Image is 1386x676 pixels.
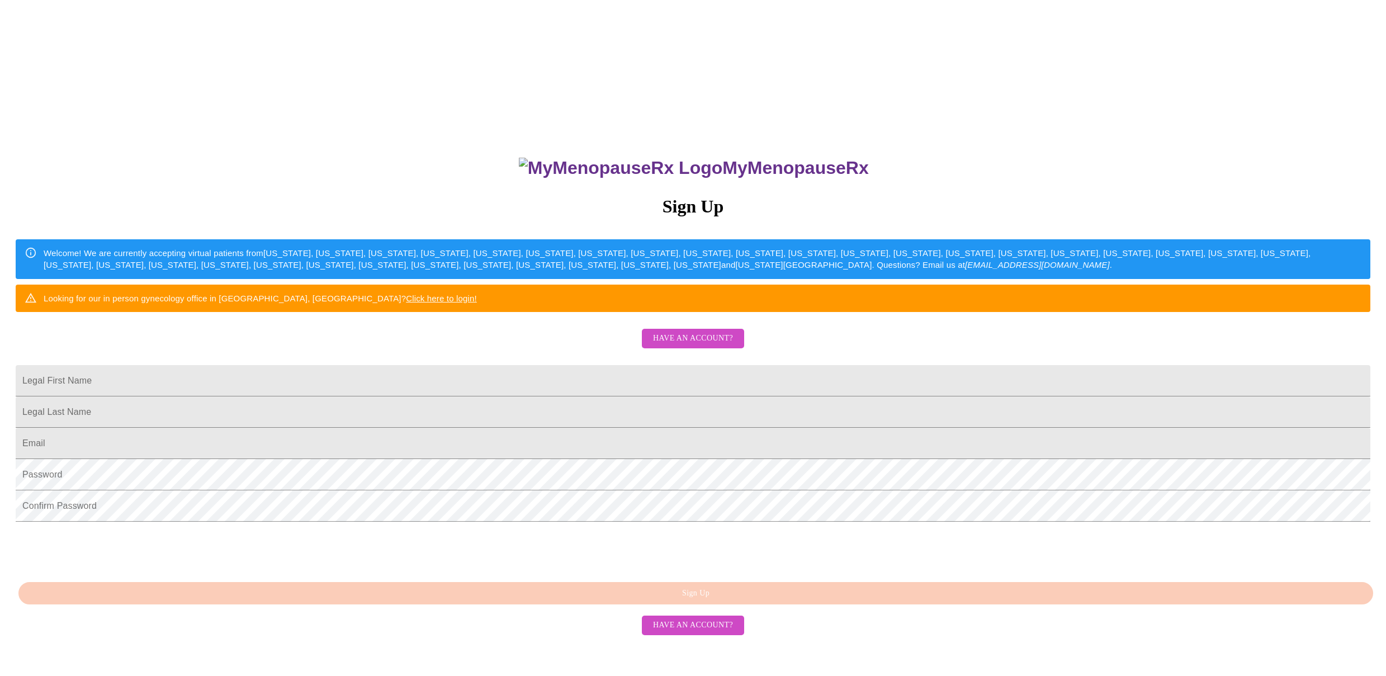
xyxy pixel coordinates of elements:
h3: MyMenopauseRx [17,158,1371,178]
iframe: reCAPTCHA [16,527,186,571]
span: Have an account? [653,332,733,346]
img: MyMenopauseRx Logo [519,158,722,178]
h3: Sign Up [16,196,1370,217]
a: Have an account? [639,620,747,629]
em: [EMAIL_ADDRESS][DOMAIN_NAME] [965,260,1110,270]
button: Have an account? [642,329,744,348]
div: Welcome! We are currently accepting virtual patients from [US_STATE], [US_STATE], [US_STATE], [US... [44,243,1361,276]
button: Have an account? [642,616,744,635]
a: Have an account? [639,341,747,351]
span: Have an account? [653,618,733,632]
a: Click here to login! [406,294,477,303]
div: Looking for our in person gynecology office in [GEOGRAPHIC_DATA], [GEOGRAPHIC_DATA]? [44,288,477,309]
